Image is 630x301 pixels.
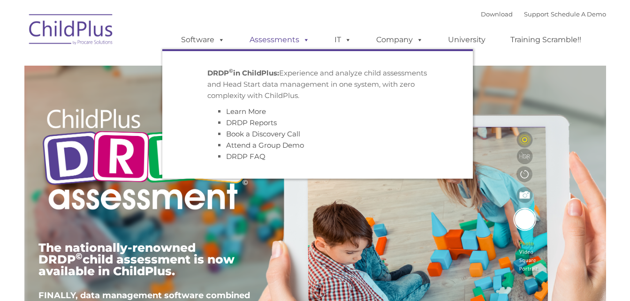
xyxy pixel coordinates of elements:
a: Assessments [240,30,319,49]
a: Book a Discovery Call [226,129,300,138]
a: DRDP FAQ [226,152,266,161]
a: Training Scramble!! [501,30,591,49]
img: ChildPlus by Procare Solutions [24,8,118,54]
img: Copyright - DRDP Logo Light [38,96,251,226]
span: The nationally-renowned DRDP child assessment is now available in ChildPlus. [38,241,235,278]
a: DRDP Reports [226,118,277,127]
p: Experience and analyze child assessments and Head Start data management in one system, with zero ... [207,68,428,101]
a: University [439,30,495,49]
a: IT [325,30,361,49]
a: Company [367,30,433,49]
a: Download [481,10,513,18]
sup: © [229,68,233,74]
sup: © [76,251,83,262]
strong: DRDP in ChildPlus: [207,68,279,77]
a: Attend a Group Demo [226,141,304,150]
a: Schedule A Demo [551,10,606,18]
font: | [481,10,606,18]
a: Software [172,30,234,49]
a: Support [524,10,549,18]
a: Learn More [226,107,266,116]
